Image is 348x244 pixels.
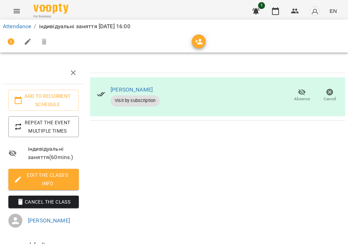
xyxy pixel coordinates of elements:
[8,169,79,190] button: Edit the class's Info
[310,6,320,16] img: avatar_s.png
[8,116,79,137] button: Repeat the event multiple times
[33,3,68,14] img: Voopty Logo
[327,5,340,17] button: EN
[14,118,73,135] span: Repeat the event multiple times
[330,7,337,15] span: EN
[316,86,344,105] button: Cancel
[28,217,70,224] a: [PERSON_NAME]
[33,14,68,19] span: For Business
[8,90,79,111] button: Add to recurrent schedule
[39,22,130,31] p: індивідуальні заняття [DATE] 16:00
[8,3,25,19] button: Menu
[14,92,73,109] span: Add to recurrent schedule
[288,86,316,105] button: Absence
[34,22,36,31] li: /
[111,97,160,104] span: Visit by subscription
[258,2,265,9] span: 1
[111,86,153,93] a: [PERSON_NAME]
[324,96,336,102] span: Cancel
[14,198,73,206] span: Cancel the class
[14,171,73,188] span: Edit the class's Info
[3,23,31,30] a: Attendance
[28,145,79,161] span: індивідуальні заняття ( 60 mins. )
[294,96,310,102] span: Absence
[8,196,79,208] button: Cancel the class
[3,22,345,31] nav: breadcrumb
